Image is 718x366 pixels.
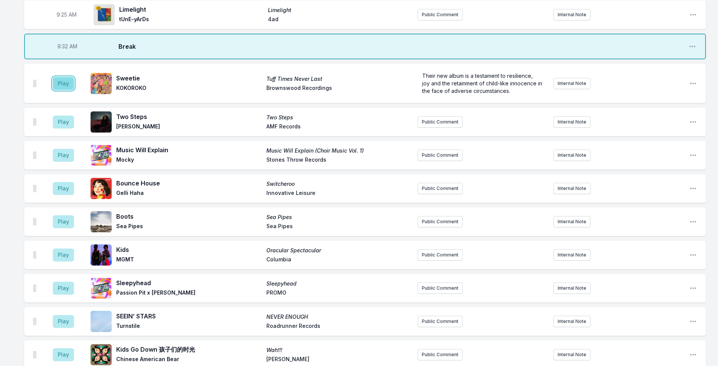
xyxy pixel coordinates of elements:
img: Drag Handle [33,251,36,259]
span: Oracular Spectacular [266,247,412,254]
span: [PERSON_NAME] [116,123,262,132]
span: Sea Pipes [266,222,412,232]
span: [PERSON_NAME] [266,355,412,364]
button: Internal Note [553,183,590,194]
button: Public Comment [418,9,463,20]
button: Play [53,116,74,128]
img: Sea Pipes [91,211,112,232]
button: Open playlist item options [689,80,697,87]
span: Brownswood Recordings [266,84,412,93]
button: Public Comment [418,349,463,360]
span: Gelli Haha [116,189,262,198]
span: Kids [116,245,262,254]
button: Play [53,215,74,228]
img: Music Will Explain (Choir Music Vol. 1) [91,145,112,166]
span: PROMO [266,289,412,298]
span: Wah!!! [266,346,412,354]
button: Internal Note [553,9,590,20]
img: Oracular Spectacular [91,244,112,266]
button: Play [53,149,74,162]
span: Music Will Explain (Choir Music Vol. 1) [266,147,412,154]
button: Internal Note [553,150,590,161]
span: KOKOROKO [116,84,262,93]
img: Drag Handle [33,80,36,87]
img: Drag Handle [33,284,36,292]
button: Open playlist item options [689,318,697,325]
span: 4ad [268,15,412,25]
button: Public Comment [418,216,463,227]
button: Internal Note [553,78,590,89]
span: Bounce House [116,179,262,188]
img: Drag Handle [33,218,36,225]
span: MGMT [116,256,262,265]
button: Public Comment [418,183,463,194]
span: Two Steps [266,114,412,121]
img: Drag Handle [33,318,36,325]
img: Switcheroo [91,178,112,199]
span: Boots [116,212,262,221]
span: NEVER ENOUGH [266,313,412,321]
button: Play [53,315,74,328]
button: Open playlist item options [689,351,697,358]
button: Play [53,249,74,261]
span: joy and the retainment of child-like innocence in the face of adverse circumstances. [422,80,544,94]
button: Open playlist item options [689,284,697,292]
button: Open playlist item options [689,43,696,50]
button: Open playlist item options [689,118,697,126]
span: Sweetie [116,74,262,83]
span: Sea Pipes [266,213,412,221]
button: Public Comment [418,150,463,161]
span: Roadrunner Records [266,322,412,331]
span: Tuff Times Never Last [266,75,412,83]
span: Mocky [116,156,262,165]
span: Sleepyhead [266,280,412,287]
button: Public Comment [418,116,463,128]
span: AMF Records [266,123,412,132]
img: NEVER ENOUGH [91,311,112,332]
button: Public Comment [418,316,463,327]
span: Limelight [268,6,412,14]
span: Music Will Explain [116,145,262,154]
span: Columbia [266,256,412,265]
button: Public Comment [418,283,463,294]
button: Open playlist item options [689,251,697,259]
span: Timestamp [57,11,77,19]
span: tUnE-yArDs [119,15,263,25]
img: Drag Handle [33,185,36,192]
img: Drag Handle [33,151,36,159]
span: Stones Throw Records [266,156,412,165]
span: Chinese American Bear [116,355,262,364]
span: Sleepyhead [116,278,262,287]
button: Internal Note [553,349,590,360]
button: Internal Note [553,316,590,327]
img: Drag Handle [33,351,36,358]
img: Limelight [94,4,115,25]
span: Kids Go Down 孩子们的时光 [116,345,262,354]
button: Play [53,77,74,90]
span: Passion Pit x [PERSON_NAME] [116,289,262,298]
button: Open playlist item options [689,11,697,19]
button: Play [53,182,74,195]
button: Open playlist item options [689,185,697,192]
img: Drag Handle [33,118,36,126]
span: Turnstile [116,322,262,331]
span: Two Steps [116,112,262,121]
button: Open playlist item options [689,151,697,159]
button: Internal Note [553,249,590,261]
span: Break [118,42,683,51]
img: Wah!!! [91,344,112,365]
img: Sleepyhead [91,278,112,299]
span: Sea Pipes [116,222,262,232]
button: Internal Note [553,283,590,294]
button: Internal Note [553,116,590,128]
span: SEEIN’ STARS [116,312,262,321]
span: Their new album is a testament to resilience, [422,73,533,79]
span: Timestamp [57,43,77,50]
button: Open playlist item options [689,218,697,225]
button: Play [53,282,74,295]
button: Play [53,348,74,361]
span: Innovative Leisure [266,189,412,198]
button: Internal Note [553,216,590,227]
span: Switcheroo [266,180,412,188]
img: Two Steps [91,111,112,133]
